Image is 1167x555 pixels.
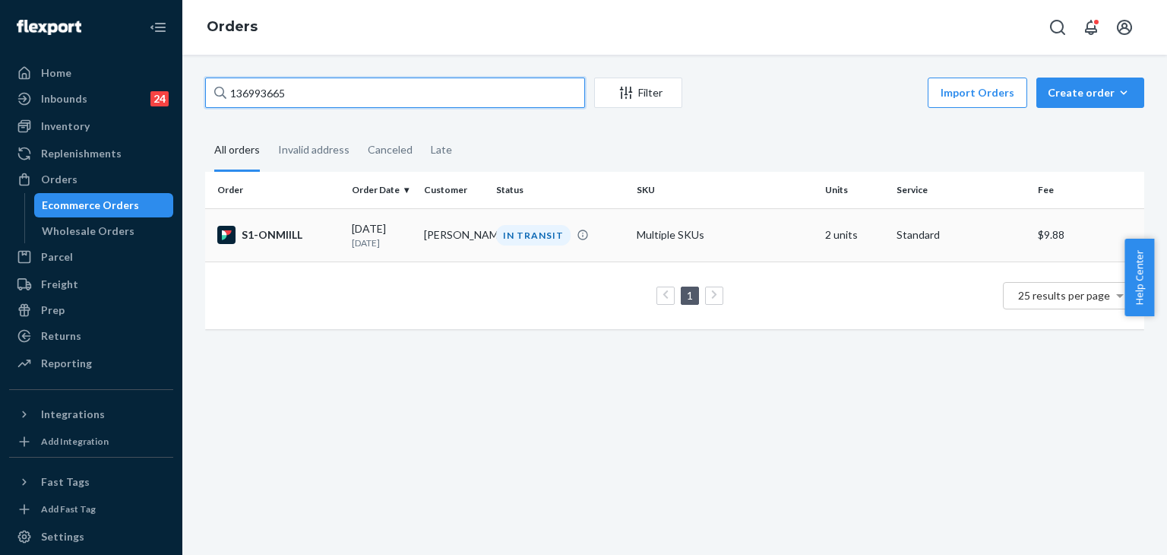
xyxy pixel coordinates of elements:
a: Ecommerce Orders [34,193,174,217]
div: Customer [424,183,484,196]
div: Ecommerce Orders [42,198,139,213]
div: Returns [41,328,81,344]
a: Inbounds24 [9,87,173,111]
div: Invalid address [278,130,349,170]
a: Freight [9,272,173,297]
th: Status [490,172,631,208]
div: Canceled [368,130,413,170]
a: Add Fast Tag [9,500,173,519]
span: 25 results per page [1018,289,1110,302]
div: Fast Tags [41,474,90,490]
a: Parcel [9,245,173,269]
div: S1-ONMIILL [217,226,340,244]
div: Inbounds [41,91,87,106]
img: Flexport logo [17,20,81,35]
button: Close Navigation [143,12,173,43]
div: Integrations [41,407,105,422]
td: [PERSON_NAME] [418,208,490,262]
a: Returns [9,324,173,348]
a: Inventory [9,114,173,138]
div: Late [431,130,452,170]
th: Units [819,172,891,208]
div: Create order [1048,85,1133,100]
button: Create order [1036,78,1144,108]
div: Replenishments [41,146,122,161]
input: Search orders [205,78,585,108]
div: Home [41,65,71,81]
th: SKU [631,172,818,208]
a: Orders [9,167,173,192]
button: Help Center [1124,239,1154,316]
button: Fast Tags [9,470,173,494]
ol: breadcrumbs [194,5,270,49]
a: Page 1 is your current page [684,289,696,302]
button: Import Orders [928,78,1027,108]
td: Multiple SKUs [631,208,818,262]
p: Standard [897,227,1025,243]
th: Order [205,172,346,208]
div: Orders [41,172,77,187]
a: Settings [9,525,173,549]
div: Filter [595,85,682,100]
button: Integrations [9,402,173,427]
a: Reporting [9,351,173,376]
div: 24 [150,91,169,106]
a: Home [9,61,173,85]
a: Orders [207,18,258,35]
p: [DATE] [352,236,412,249]
div: Prep [41,303,65,318]
div: Inventory [41,119,90,134]
button: Filter [594,78,682,108]
a: Prep [9,298,173,322]
div: Add Fast Tag [41,503,96,515]
button: Open account menu [1109,12,1140,43]
div: IN TRANSIT [496,225,571,246]
div: Add Integration [41,435,109,448]
div: All orders [214,130,260,172]
div: [DATE] [352,221,412,249]
a: Wholesale Orders [34,219,174,243]
td: 2 units [819,208,891,262]
a: Replenishments [9,141,173,166]
th: Service [890,172,1031,208]
div: Parcel [41,249,73,265]
th: Order Date [346,172,418,208]
td: $9.88 [1032,208,1144,262]
div: Wholesale Orders [42,224,134,239]
th: Fee [1032,172,1144,208]
div: Freight [41,277,78,292]
button: Open notifications [1076,12,1106,43]
div: Reporting [41,356,92,371]
a: Add Integration [9,433,173,451]
button: Open Search Box [1042,12,1073,43]
div: Settings [41,529,84,544]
